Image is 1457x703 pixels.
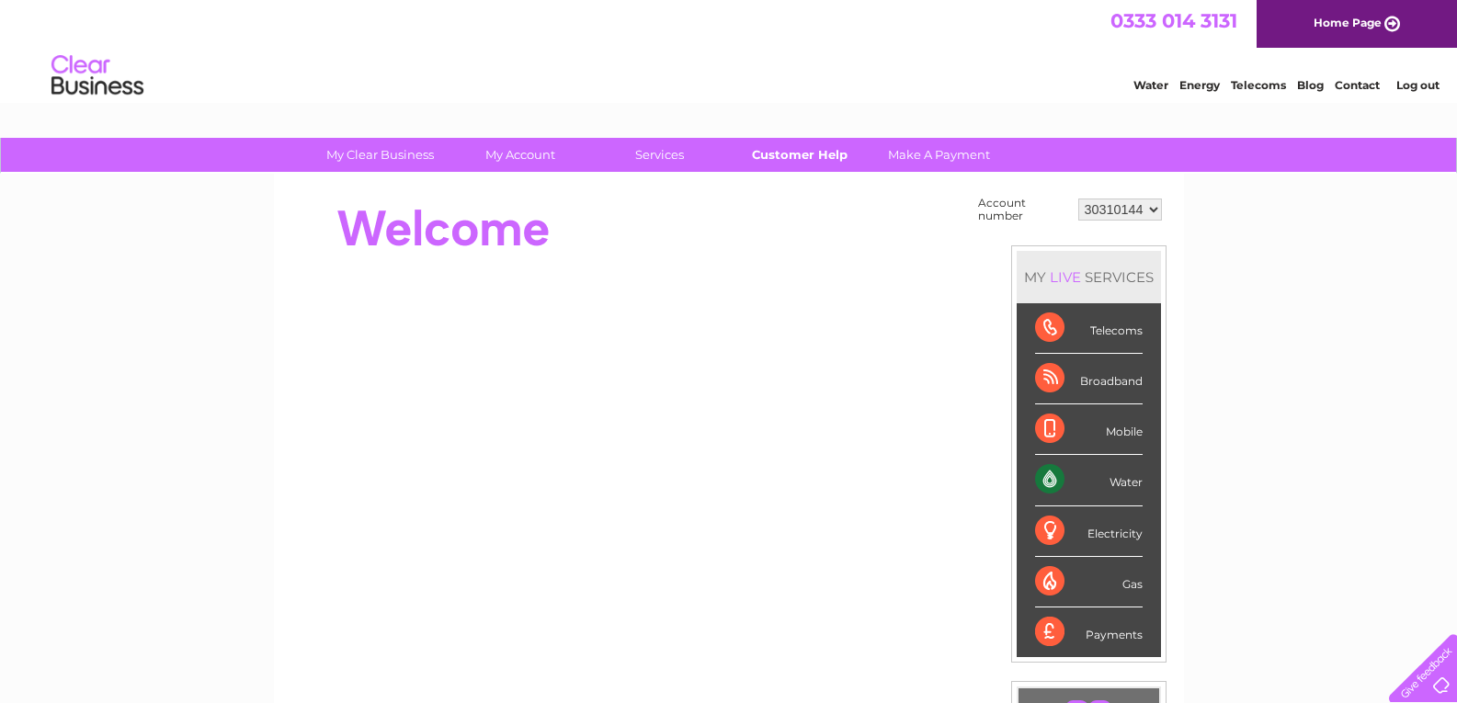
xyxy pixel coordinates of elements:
div: Mobile [1035,404,1143,455]
img: logo.png [51,48,144,104]
div: Clear Business is a trading name of Verastar Limited (registered in [GEOGRAPHIC_DATA] No. 3667643... [295,10,1164,89]
a: Customer Help [723,138,875,172]
a: Log out [1396,78,1440,92]
div: Payments [1035,607,1143,657]
div: LIVE [1046,268,1085,286]
div: Broadband [1035,354,1143,404]
a: Water [1133,78,1168,92]
div: MY SERVICES [1017,251,1161,303]
a: Make A Payment [863,138,1015,172]
a: Blog [1297,78,1324,92]
div: Telecoms [1035,303,1143,354]
a: Energy [1179,78,1220,92]
a: Contact [1335,78,1380,92]
div: Water [1035,455,1143,505]
td: Account number [973,192,1074,227]
div: Electricity [1035,506,1143,557]
a: My Clear Business [304,138,456,172]
a: My Account [444,138,596,172]
div: Gas [1035,557,1143,607]
a: 0333 014 3131 [1110,9,1237,32]
a: Telecoms [1231,78,1286,92]
a: Services [584,138,735,172]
